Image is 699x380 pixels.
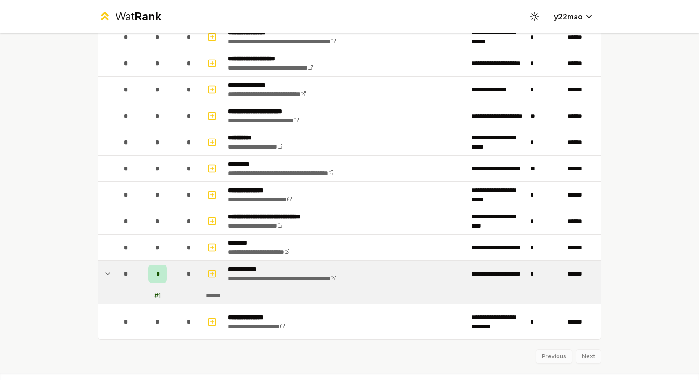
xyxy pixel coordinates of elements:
span: Rank [135,10,161,23]
a: WatRank [98,9,161,24]
div: Wat [115,9,161,24]
button: y22mao [546,8,601,25]
span: y22mao [554,11,582,22]
div: # 1 [154,291,161,300]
